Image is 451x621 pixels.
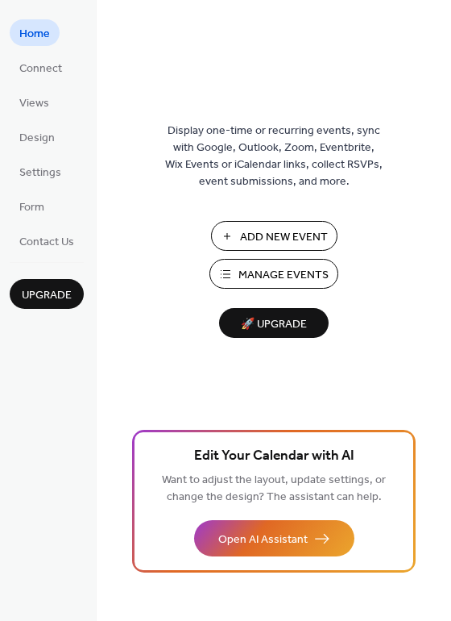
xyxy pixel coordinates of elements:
[218,531,308,548] span: Open AI Assistant
[19,199,44,216] span: Form
[10,19,60,46] a: Home
[194,520,354,556] button: Open AI Assistant
[229,314,319,336] span: 🚀 Upgrade
[162,469,386,508] span: Want to adjust the layout, update settings, or change the design? The assistant can help.
[19,60,62,77] span: Connect
[19,234,74,251] span: Contact Us
[209,259,338,289] button: Manage Events
[211,221,337,251] button: Add New Event
[10,89,59,115] a: Views
[219,308,329,338] button: 🚀 Upgrade
[165,123,383,190] span: Display one-time or recurring events, sync with Google, Outlook, Zoom, Eventbrite, Wix Events or ...
[238,267,329,284] span: Manage Events
[10,227,84,254] a: Contact Us
[19,95,49,112] span: Views
[10,54,72,81] a: Connect
[240,229,328,246] span: Add New Event
[10,123,64,150] a: Design
[22,287,72,304] span: Upgrade
[10,193,54,219] a: Form
[194,445,354,468] span: Edit Your Calendar with AI
[19,165,61,181] span: Settings
[19,26,50,43] span: Home
[10,158,71,185] a: Settings
[19,130,55,147] span: Design
[10,279,84,309] button: Upgrade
